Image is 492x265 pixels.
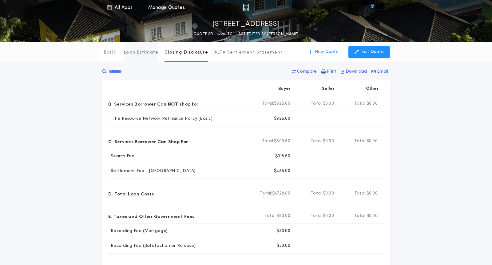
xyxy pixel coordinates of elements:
p: Recording Fee (Satisfaction or Release) [108,243,196,249]
p: Closing Disclosure [165,50,208,56]
span: $0.00 [323,213,334,219]
button: Email [370,66,390,77]
b: Total: [311,191,323,197]
p: Recording Fee (Mortgage) [108,228,168,234]
p: B. Services Borrower Can NOT shop for [108,99,198,109]
img: img [243,4,249,11]
span: $925.00 [274,101,290,107]
p: Edit Quote [361,49,384,55]
b: Total: [311,213,323,219]
p: Print [327,69,336,75]
b: Total: [264,213,277,219]
span: $0.00 [367,138,378,144]
p: $30.00 [276,243,290,249]
b: Total: [311,101,323,107]
button: Print [319,66,338,77]
button: New Quote [303,46,345,58]
span: $1,728.60 [272,191,290,197]
span: $0.00 [323,191,334,197]
b: Total: [260,191,272,197]
p: Other [366,86,379,92]
span: $60.00 [276,213,290,219]
p: ALTA Settlement Statement [214,50,283,56]
button: Edit Quote [348,46,390,58]
p: Email [377,69,388,75]
b: Total: [262,138,274,144]
b: Total: [354,213,367,219]
img: vs-icon [359,4,385,10]
p: QUOTE SD-13225-TC - LAST EDITED BY [PERSON_NAME] [193,31,298,37]
p: E. Taxes and Other Government Fees [108,211,194,221]
button: Compare [290,66,319,77]
p: $485.00 [274,168,290,174]
b: Total: [354,138,367,144]
p: Download [346,69,367,75]
b: Total: [354,101,367,107]
p: Loan Estimate [124,50,158,56]
p: $30.00 [276,228,290,234]
p: Basic [104,50,116,56]
span: $803.60 [274,138,290,144]
p: D. Total Loan Costs [108,189,154,199]
span: $0.00 [367,191,378,197]
span: $0.00 [323,138,334,144]
b: Total: [262,101,274,107]
b: Total: [354,191,367,197]
span: $0.00 [367,213,378,219]
p: Search Fee [108,153,135,159]
p: New Quote [315,49,339,55]
p: Compare [297,69,317,75]
span: $0.00 [323,101,334,107]
button: Download [339,66,369,77]
p: [STREET_ADDRESS] [212,19,280,29]
span: $0.00 [367,101,378,107]
b: Total: [311,138,323,144]
p: Buyer [278,86,291,92]
p: Settlement Fee - [GEOGRAPHIC_DATA] [108,168,196,174]
p: Title Resource Network Refinance Policy (Basic) [108,116,212,122]
p: Seller [322,86,335,92]
p: $318.60 [275,153,290,159]
p: C. Services Borrower Can Shop For [108,136,188,146]
p: $925.00 [274,116,290,122]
